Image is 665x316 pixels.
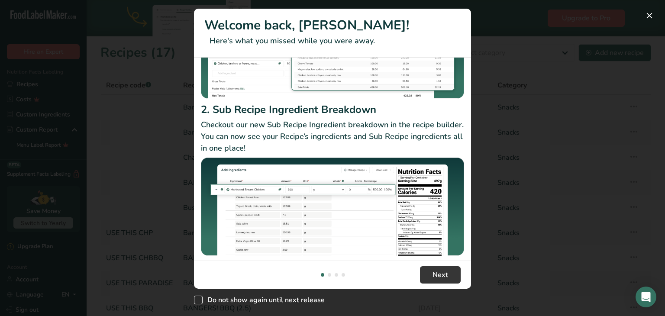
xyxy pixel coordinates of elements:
[203,296,325,304] span: Do not show again until next release
[204,16,461,35] h1: Welcome back, [PERSON_NAME]!
[201,158,464,256] img: Sub Recipe Ingredient Breakdown
[204,35,461,47] p: Here's what you missed while you were away.
[420,266,461,284] button: Next
[636,287,656,307] div: Open Intercom Messenger
[201,119,464,154] p: Checkout our new Sub Recipe Ingredient breakdown in the recipe builder. You can now see your Reci...
[201,102,464,117] h2: 2. Sub Recipe Ingredient Breakdown
[433,270,448,280] span: Next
